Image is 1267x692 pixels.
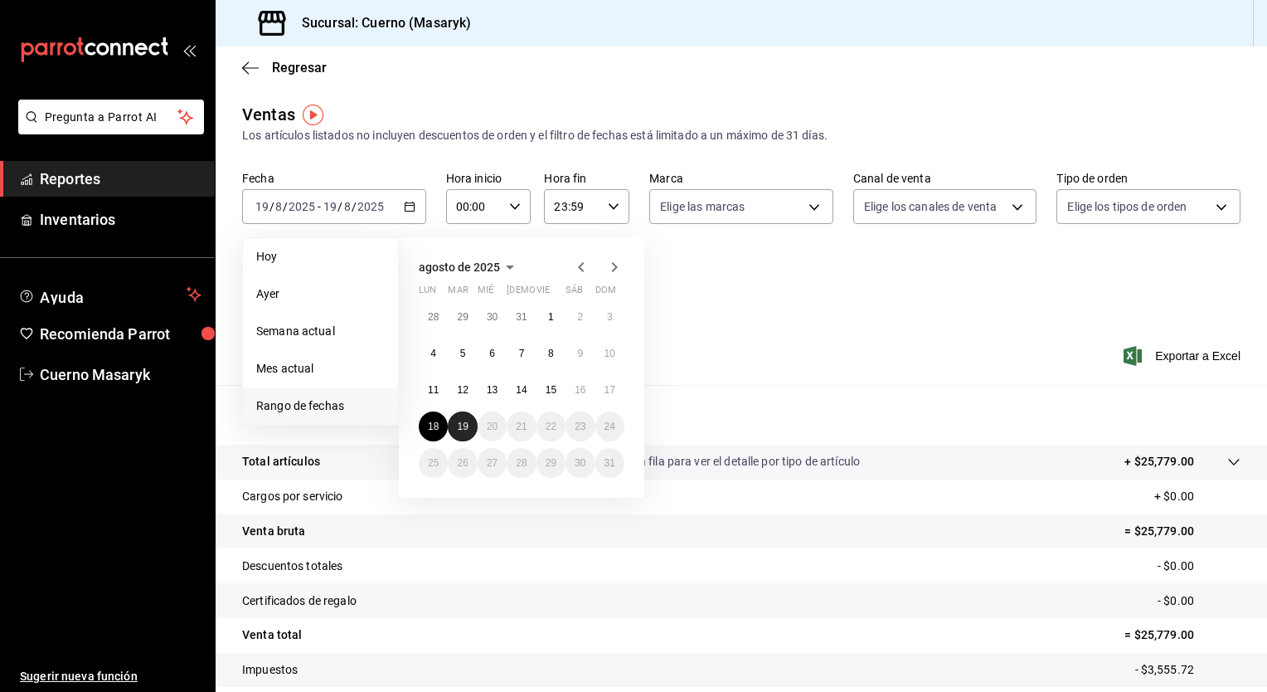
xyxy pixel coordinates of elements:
p: Venta bruta [242,523,305,540]
div: Los artículos listados no incluyen descuentos de orden y el filtro de fechas está limitado a un m... [242,127,1240,144]
abbr: 27 de agosto de 2025 [487,457,498,469]
span: / [283,200,288,213]
button: 24 de agosto de 2025 [595,412,624,441]
button: 5 de agosto de 2025 [448,339,477,368]
button: 18 de agosto de 2025 [419,412,448,441]
div: Ventas [242,102,295,127]
h3: Sucursal: Cuerno (Masaryk) [289,13,471,33]
span: Regresar [272,60,327,76]
abbr: 30 de agosto de 2025 [575,457,585,469]
input: -- [255,200,269,213]
input: ---- [357,200,385,213]
button: 25 de agosto de 2025 [419,448,448,478]
label: Hora inicio [446,173,532,184]
button: 28 de julio de 2025 [419,302,448,332]
abbr: 14 de agosto de 2025 [516,384,527,396]
abbr: 13 de agosto de 2025 [487,384,498,396]
input: -- [274,200,283,213]
abbr: 6 de agosto de 2025 [489,348,495,359]
button: 12 de agosto de 2025 [448,375,477,405]
span: Pregunta a Parrot AI [45,109,178,126]
p: + $25,779.00 [1124,453,1194,470]
p: = $25,779.00 [1124,626,1240,644]
button: 6 de agosto de 2025 [478,339,507,368]
button: 29 de agosto de 2025 [536,448,566,478]
span: / [337,200,342,213]
abbr: 2 de agosto de 2025 [577,311,583,323]
span: Mes actual [256,360,385,378]
label: Hora fin [544,173,629,184]
span: agosto de 2025 [419,261,500,274]
abbr: 4 de agosto de 2025 [430,348,436,359]
span: / [269,200,274,213]
p: Descuentos totales [242,558,342,575]
span: Elige los canales de venta [864,198,997,215]
abbr: 31 de agosto de 2025 [604,457,615,469]
abbr: sábado [566,285,583,302]
button: 7 de agosto de 2025 [507,339,536,368]
button: 31 de julio de 2025 [507,302,536,332]
p: Impuestos [242,661,298,679]
button: Tooltip marker [303,105,323,125]
p: Venta total [242,626,302,644]
abbr: 3 de agosto de 2025 [607,311,613,323]
p: - $0.00 [1158,592,1240,610]
button: 27 de agosto de 2025 [478,448,507,478]
abbr: 29 de agosto de 2025 [546,457,556,469]
abbr: 20 de agosto de 2025 [487,421,498,432]
label: Tipo de orden [1056,173,1240,184]
button: 13 de agosto de 2025 [478,375,507,405]
button: 16 de agosto de 2025 [566,375,595,405]
button: 2 de agosto de 2025 [566,302,595,332]
abbr: 10 de agosto de 2025 [604,348,615,359]
input: ---- [288,200,316,213]
button: 3 de agosto de 2025 [595,302,624,332]
p: Resumen [242,405,1240,425]
button: 28 de agosto de 2025 [507,448,536,478]
input: -- [343,200,352,213]
label: Canal de venta [853,173,1037,184]
abbr: 31 de julio de 2025 [516,311,527,323]
input: -- [323,200,337,213]
abbr: 17 de agosto de 2025 [604,384,615,396]
abbr: 11 de agosto de 2025 [428,384,439,396]
p: Certificados de regalo [242,592,357,610]
p: = $25,779.00 [1124,523,1240,540]
abbr: 28 de julio de 2025 [428,311,439,323]
button: 4 de agosto de 2025 [419,339,448,368]
abbr: jueves [507,285,604,302]
span: - [318,200,321,213]
button: 20 de agosto de 2025 [478,412,507,441]
span: Elige las marcas [660,198,745,215]
abbr: lunes [419,285,436,302]
button: agosto de 2025 [419,257,520,277]
span: / [352,200,357,213]
abbr: 19 de agosto de 2025 [457,421,468,432]
abbr: 26 de agosto de 2025 [457,457,468,469]
p: - $3,555.72 [1135,661,1240,679]
p: + $0.00 [1154,488,1240,505]
button: 10 de agosto de 2025 [595,339,624,368]
abbr: 15 de agosto de 2025 [546,384,556,396]
span: Semana actual [256,323,385,340]
button: 23 de agosto de 2025 [566,412,595,441]
button: 19 de agosto de 2025 [448,412,477,441]
button: 22 de agosto de 2025 [536,412,566,441]
span: Elige los tipos de orden [1067,198,1187,215]
p: Da clic en la fila para ver el detalle por tipo de artículo [585,453,860,470]
span: Ayuda [40,285,180,305]
abbr: 24 de agosto de 2025 [604,421,615,432]
span: Cuerno Masaryk [40,363,201,386]
button: 1 de agosto de 2025 [536,302,566,332]
label: Fecha [242,173,426,184]
button: 29 de julio de 2025 [448,302,477,332]
span: Hoy [256,248,385,266]
button: 15 de agosto de 2025 [536,375,566,405]
button: 11 de agosto de 2025 [419,375,448,405]
p: Total artículos [242,453,320,470]
button: 26 de agosto de 2025 [448,448,477,478]
abbr: martes [448,285,468,302]
abbr: 1 de agosto de 2025 [548,311,554,323]
button: 8 de agosto de 2025 [536,339,566,368]
button: Pregunta a Parrot AI [18,100,204,134]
